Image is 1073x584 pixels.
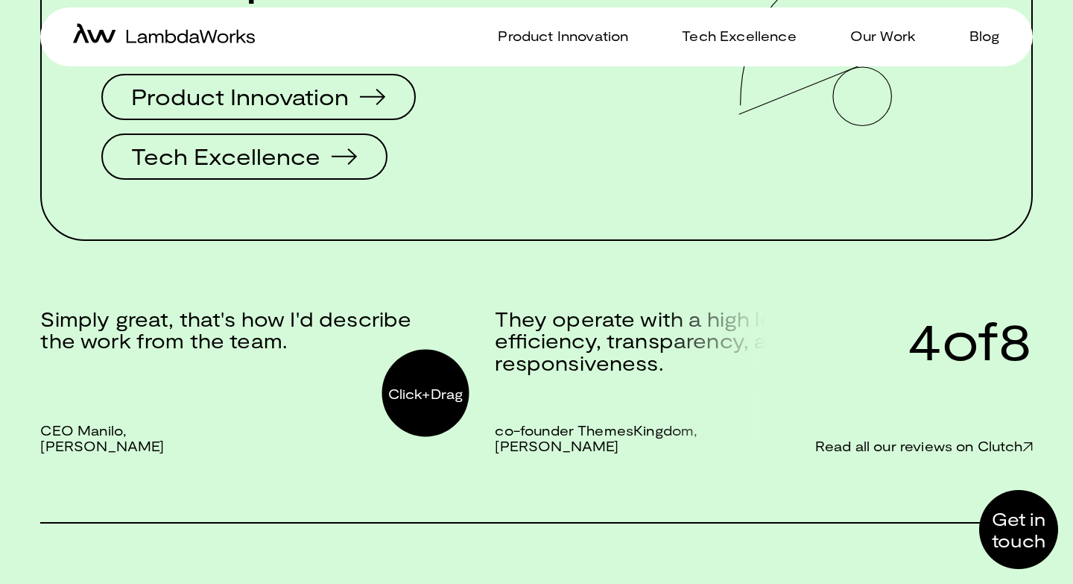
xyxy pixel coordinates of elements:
[498,25,628,47] p: Product Innovation
[682,25,796,47] p: Tech Excellence
[131,85,349,107] span: Product Innovation
[495,423,949,455] p: co-founder ThemesKingdom, [PERSON_NAME]
[815,439,1023,455] div: Read all our reviews on Clutch
[40,423,495,455] p: CEO Manilo, [PERSON_NAME]
[40,308,413,352] p: Simply great, that's how I'd describe the work from the team.
[655,308,1033,369] h2: 4 of 8
[664,25,796,47] a: Tech Excellence
[480,25,628,47] a: Product Innovation
[655,439,1033,455] a: Read all our reviews on Clutch
[73,23,255,49] a: home-icon
[131,145,320,167] span: Tech Excellence
[832,25,916,47] a: Our Work
[969,25,1000,47] p: Blog
[495,308,867,374] p: They operate with a high level of efficiency, transparency, and responsiveness.
[850,25,916,47] p: Our Work
[101,74,416,120] button: Product Innovation
[101,134,387,180] button: Tech Excellence
[952,25,1000,47] a: Blog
